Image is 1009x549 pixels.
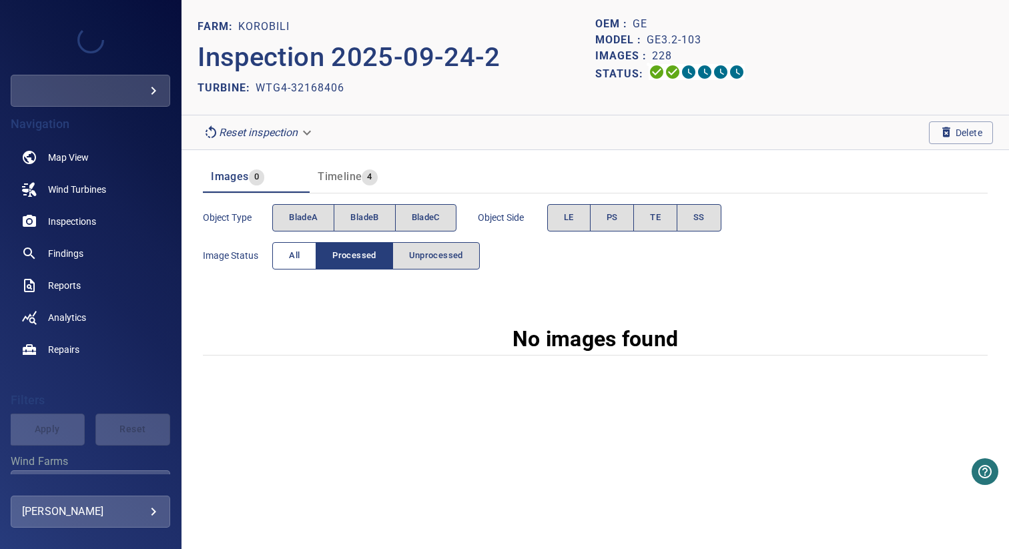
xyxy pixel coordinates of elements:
[929,121,993,144] button: Delete
[316,242,392,269] button: Processed
[392,242,480,269] button: Unprocessed
[478,211,547,224] span: Object Side
[350,210,378,225] span: bladeB
[289,248,300,263] span: All
[729,64,745,80] svg: Classification 0%
[595,32,647,48] p: Model :
[11,470,170,502] div: Wind Farms
[362,169,377,185] span: 4
[595,16,633,32] p: OEM :
[409,248,463,263] span: Unprocessed
[48,183,106,196] span: Wind Turbines
[564,210,574,225] span: LE
[211,170,248,183] span: Images
[11,394,170,407] h4: Filters
[256,80,344,96] p: WTG4-32168406
[48,247,83,260] span: Findings
[713,64,729,80] svg: Matching 0%
[48,343,79,356] span: Repairs
[595,48,652,64] p: Images :
[412,210,440,225] span: bladeC
[272,204,456,231] div: objectType
[513,323,679,355] p: No images found
[633,204,677,231] button: TE
[272,242,316,269] button: All
[677,204,721,231] button: SS
[48,311,86,324] span: Analytics
[11,173,170,205] a: windturbines noActive
[332,248,376,263] span: Processed
[697,64,713,80] svg: ML Processing 0%
[22,501,159,522] div: [PERSON_NAME]
[11,205,170,237] a: inspections noActive
[647,32,701,48] p: GE3.2-103
[940,125,982,140] span: Delete
[11,237,170,269] a: findings noActive
[272,204,334,231] button: bladeA
[289,210,318,225] span: bladeA
[547,204,591,231] button: LE
[665,64,681,80] svg: Data Formatted 100%
[198,37,595,77] p: Inspection 2025-09-24-2
[48,215,96,228] span: Inspections
[203,211,272,224] span: Object type
[11,117,170,131] h4: Navigation
[590,204,635,231] button: PS
[693,210,705,225] span: SS
[652,48,672,64] p: 228
[650,210,661,225] span: TE
[334,204,395,231] button: bladeB
[649,64,665,80] svg: Uploading 100%
[249,169,264,185] span: 0
[219,126,298,139] em: Reset inspection
[198,19,238,35] p: FARM:
[11,456,170,467] label: Wind Farms
[272,242,480,269] div: imageStatus
[198,80,256,96] p: TURBINE:
[595,64,649,83] p: Status:
[11,334,170,366] a: repairs noActive
[48,279,81,292] span: Reports
[681,64,697,80] svg: Selecting 0%
[11,302,170,334] a: analytics noActive
[11,141,170,173] a: map noActive
[318,170,362,183] span: Timeline
[11,269,170,302] a: reports noActive
[238,19,290,35] p: KOROBILI
[203,249,272,262] span: Image Status
[11,75,170,107] div: more
[48,151,89,164] span: Map View
[633,16,647,32] p: GE
[547,204,721,231] div: objectSide
[607,210,618,225] span: PS
[395,204,456,231] button: bladeC
[198,121,319,144] div: Reset inspection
